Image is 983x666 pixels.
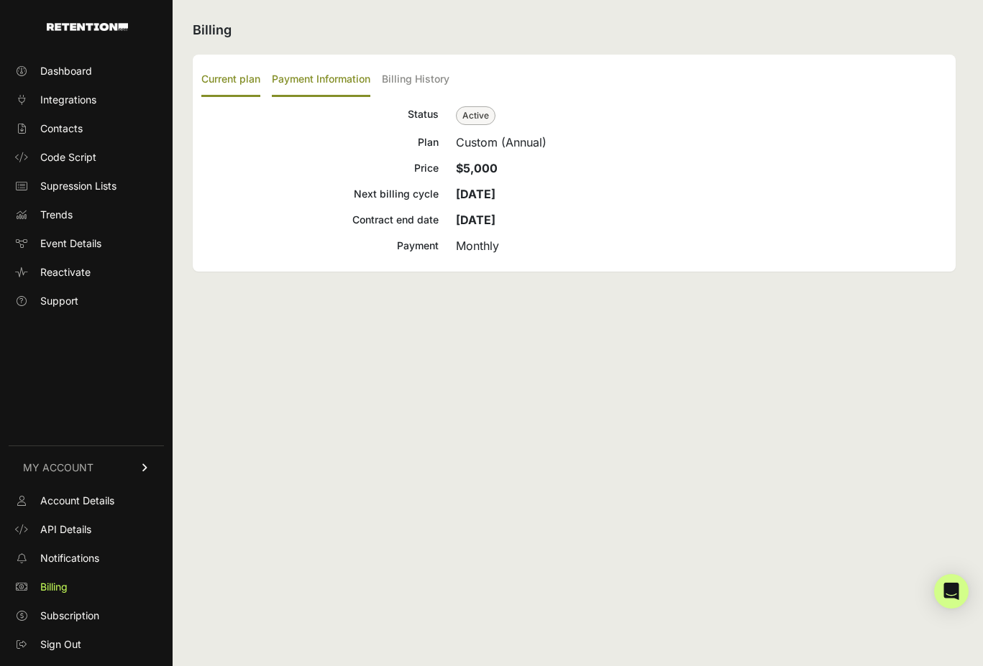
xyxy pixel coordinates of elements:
[9,290,164,313] a: Support
[9,445,164,489] a: MY ACCOUNT
[40,609,99,623] span: Subscription
[201,237,439,254] div: Payment
[9,518,164,541] a: API Details
[934,574,969,609] div: Open Intercom Messenger
[40,494,114,508] span: Account Details
[9,633,164,656] a: Sign Out
[40,580,68,594] span: Billing
[9,175,164,198] a: Supression Lists
[40,93,96,107] span: Integrations
[9,489,164,512] a: Account Details
[201,159,439,177] div: Price
[40,150,96,165] span: Code Script
[201,211,439,228] div: Contract end date
[456,134,947,151] div: Custom (Annual)
[40,208,73,222] span: Trends
[456,213,495,227] strong: [DATE]
[40,265,91,279] span: Reactivate
[201,134,439,151] div: Plan
[47,23,128,31] img: Retention.com
[40,64,92,78] span: Dashboard
[456,237,947,254] div: Monthly
[382,63,449,97] label: Billing History
[201,185,439,203] div: Next billing cycle
[456,161,498,175] strong: $5,000
[40,522,91,537] span: API Details
[9,60,164,83] a: Dashboard
[201,106,439,125] div: Status
[201,63,260,97] label: Current plan
[40,637,81,652] span: Sign Out
[9,604,164,627] a: Subscription
[9,88,164,111] a: Integrations
[193,20,956,40] h2: Billing
[40,179,116,193] span: Supression Lists
[456,106,495,125] span: Active
[40,236,101,251] span: Event Details
[9,547,164,570] a: Notifications
[9,117,164,140] a: Contacts
[40,294,78,308] span: Support
[9,261,164,284] a: Reactivate
[272,63,370,97] label: Payment Information
[456,187,495,201] strong: [DATE]
[9,203,164,226] a: Trends
[9,575,164,598] a: Billing
[9,146,164,169] a: Code Script
[9,232,164,255] a: Event Details
[23,461,93,475] span: MY ACCOUNT
[40,551,99,565] span: Notifications
[40,121,83,136] span: Contacts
